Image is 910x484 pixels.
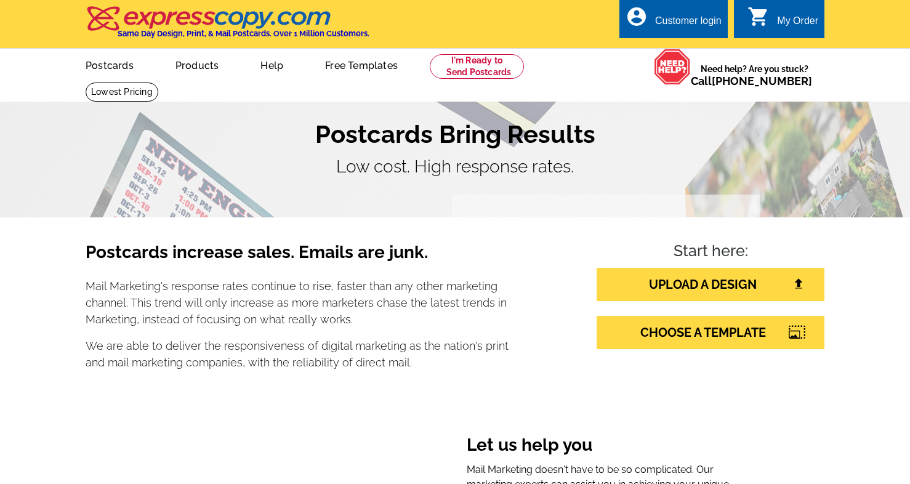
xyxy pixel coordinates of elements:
h4: Start here: [597,242,824,263]
span: Need help? Are you stuck? [691,63,818,87]
div: My Order [777,15,818,33]
a: Free Templates [305,50,417,79]
a: account_circle Customer login [626,14,722,29]
a: UPLOAD A DESIGN [597,268,824,301]
a: Help [241,50,303,79]
h4: Same Day Design, Print, & Mail Postcards. Over 1 Million Customers. [118,29,369,38]
a: CHOOSE A TEMPLATE [597,316,824,349]
p: Low cost. High response rates. [86,154,824,180]
p: Mail Marketing's response rates continue to rise, faster than any other marketing channel. This t... [86,278,509,328]
span: Call [691,75,812,87]
h1: Postcards Bring Results [86,119,824,149]
a: [PHONE_NUMBER] [712,75,812,87]
h3: Let us help you [467,435,742,458]
a: Postcards [66,50,153,79]
a: Products [156,50,239,79]
p: We are able to deliver the responsiveness of digital marketing as the nation's print and mail mar... [86,337,509,371]
div: Customer login [655,15,722,33]
a: Same Day Design, Print, & Mail Postcards. Over 1 Million Customers. [86,15,369,38]
i: shopping_cart [747,6,770,28]
img: help [654,49,691,85]
i: account_circle [626,6,648,28]
a: shopping_cart My Order [747,14,818,29]
h3: Postcards increase sales. Emails are junk. [86,242,509,273]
